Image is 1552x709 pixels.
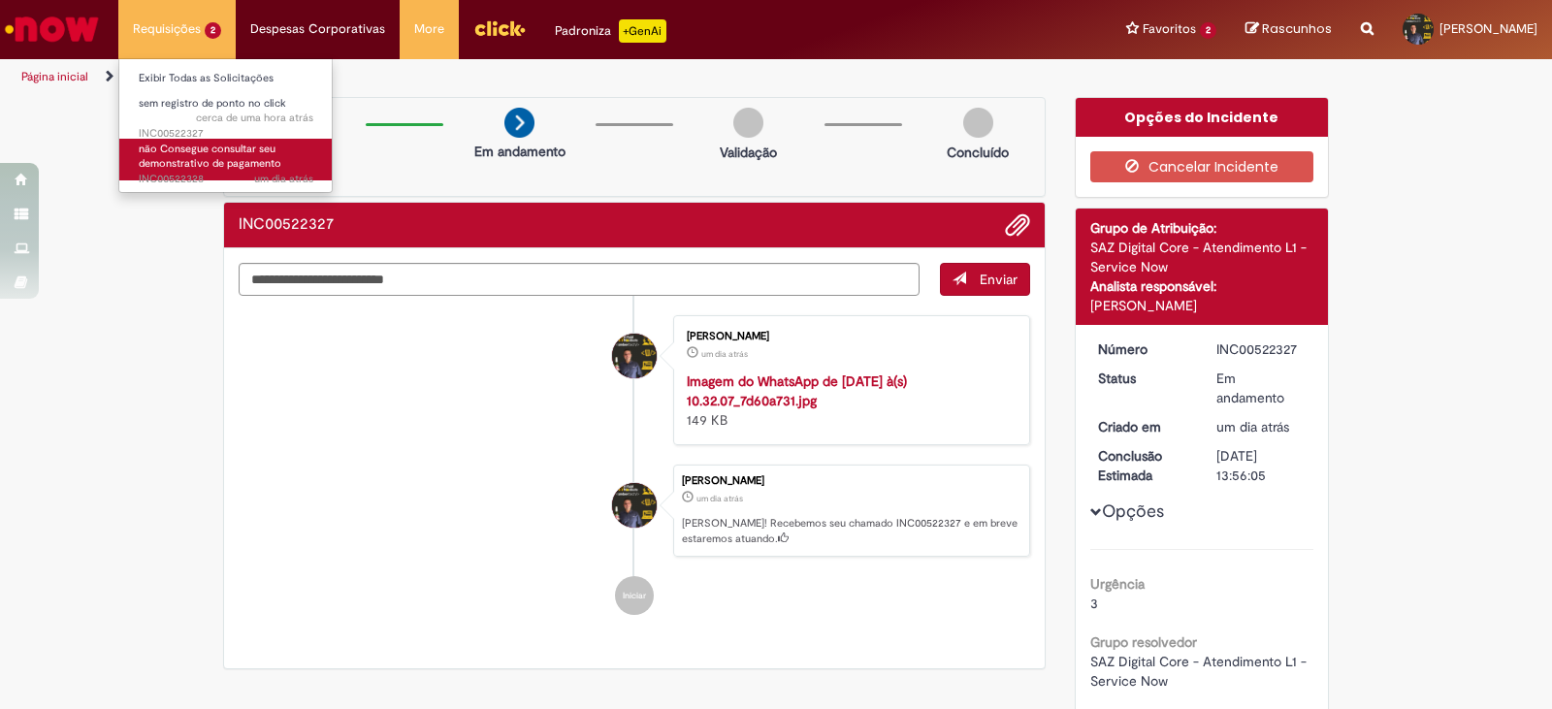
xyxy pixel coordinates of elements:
[133,19,201,39] span: Requisições
[612,483,657,528] div: Felipe Augusto De Oliveira Torres
[696,493,743,504] span: um dia atrás
[1005,212,1030,238] button: Adicionar anexos
[1216,418,1289,435] span: um dia atrás
[1083,339,1203,359] dt: Número
[701,348,748,360] span: um dia atrás
[682,475,1019,487] div: [PERSON_NAME]
[118,58,333,193] ul: Requisições
[555,19,666,43] div: Padroniza
[504,108,534,138] img: arrow-next.png
[139,142,281,172] span: não Consegue consultar seu demonstrativo de pagamento
[733,108,763,138] img: img-circle-grey.png
[1216,339,1307,359] div: INC00522327
[119,93,333,135] a: Aberto INC00522327 : sem registro de ponto no click
[1216,417,1307,436] div: 27/08/2025 10:56:05
[119,68,333,89] a: Exibir Todas as Solicitações
[619,19,666,43] p: +GenAi
[1090,296,1314,315] div: [PERSON_NAME]
[687,331,1010,342] div: [PERSON_NAME]
[473,14,526,43] img: click_logo_yellow_360x200.png
[1083,369,1203,388] dt: Status
[196,111,313,125] span: cerca de uma hora atrás
[720,143,777,162] p: Validação
[1216,369,1307,407] div: Em andamento
[1076,98,1329,137] div: Opções do Incidente
[696,493,743,504] time: 27/08/2025 10:56:05
[980,271,1018,288] span: Enviar
[250,19,385,39] span: Despesas Corporativas
[1143,19,1196,39] span: Favoritos
[254,172,313,186] span: um dia atrás
[1245,20,1332,39] a: Rascunhos
[205,22,221,39] span: 2
[239,263,920,296] textarea: Digite sua mensagem aqui...
[947,143,1009,162] p: Concluído
[15,59,1020,95] ul: Trilhas de página
[1090,151,1314,182] button: Cancelar Incidente
[612,334,657,378] div: Felipe Augusto De Oliveira Torres
[1216,418,1289,435] time: 27/08/2025 10:56:05
[139,111,313,141] span: INC00522327
[940,263,1030,296] button: Enviar
[254,172,313,186] time: 27/08/2025 10:57:40
[1090,575,1145,593] b: Urgência
[1200,22,1216,39] span: 2
[1439,20,1537,37] span: [PERSON_NAME]
[963,108,993,138] img: img-circle-grey.png
[1262,19,1332,38] span: Rascunhos
[682,516,1019,546] p: [PERSON_NAME]! Recebemos seu chamado INC00522327 e em breve estaremos atuando.
[1083,417,1203,436] dt: Criado em
[21,69,88,84] a: Página inicial
[1090,653,1310,690] span: SAZ Digital Core - Atendimento L1 - Service Now
[239,216,334,234] h2: INC00522327 Histórico de tíquete
[1083,446,1203,485] dt: Conclusão Estimada
[1090,238,1314,276] div: SAZ Digital Core - Atendimento L1 - Service Now
[687,372,907,409] a: Imagem do WhatsApp de [DATE] à(s) 10.32.07_7d60a731.jpg
[687,371,1010,430] div: 149 KB
[474,142,566,161] p: Em andamento
[239,465,1030,558] li: Felipe Augusto De Oliveira Torres
[119,139,333,180] a: Aberto INC00522328 : não Consegue consultar seu demonstrativo de pagamento
[1216,446,1307,485] div: [DATE] 13:56:05
[701,348,748,360] time: 27/08/2025 10:55:51
[1090,633,1197,651] b: Grupo resolvedor
[239,296,1030,635] ul: Histórico de tíquete
[196,111,313,125] time: 28/08/2025 10:08:31
[414,19,444,39] span: More
[1090,276,1314,296] div: Analista responsável:
[1090,595,1098,612] span: 3
[2,10,102,48] img: ServiceNow
[1090,218,1314,238] div: Grupo de Atribuição:
[139,96,286,111] span: sem registro de ponto no click
[139,172,313,187] span: INC00522328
